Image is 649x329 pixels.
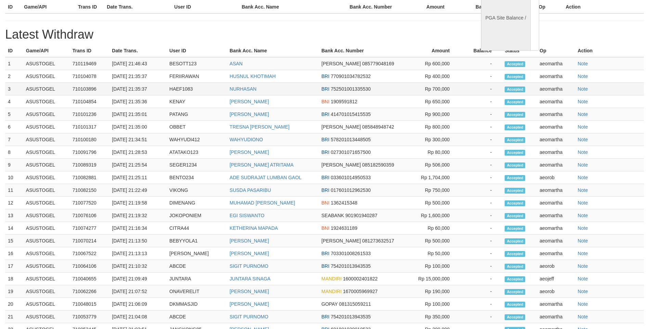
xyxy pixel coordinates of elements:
td: [DATE] 21:10:32 [109,260,167,273]
td: ONAVERELIT [167,285,227,298]
span: 017601012962530 [331,187,371,193]
th: User ID [171,1,239,13]
td: [DATE] 21:19:32 [109,209,167,222]
span: 1909591812 [331,99,358,104]
td: aeorob [537,260,575,273]
td: aeomartha [537,133,575,146]
td: ASUSTOGEL [23,197,70,209]
td: Rp 60,000 [407,222,460,235]
span: Accepted [505,213,525,219]
th: Status [502,44,537,57]
th: Amount [407,44,460,57]
a: Note [578,251,588,256]
td: Rp 750,000 [407,184,460,197]
th: Game/API [21,1,75,13]
td: [DATE] 21:28:53 [109,146,167,159]
td: 710104078 [70,70,109,83]
td: aeomartha [537,311,575,323]
td: - [460,247,502,260]
td: Rp 300,000 [407,133,460,146]
td: 710100180 [70,133,109,146]
td: 17 [5,260,23,273]
td: ASUSTOGEL [23,285,70,298]
span: BRI [322,175,329,180]
td: 2 [5,70,23,83]
td: [DATE] 21:46:43 [109,57,167,70]
a: Note [578,137,588,142]
td: 9 [5,159,23,171]
td: - [460,171,502,184]
td: 710040655 [70,273,109,285]
td: 710082150 [70,184,109,197]
td: aeomartha [537,108,575,121]
a: Note [578,301,588,307]
td: [DATE] 21:13:13 [109,247,167,260]
span: Accepted [505,162,525,168]
a: TRESNA [PERSON_NAME] [230,124,289,130]
span: 081273632517 [362,238,394,244]
span: Accepted [505,124,525,130]
a: Note [578,213,588,218]
span: 085848948742 [362,124,394,130]
th: Action [563,1,644,13]
span: BNI [322,99,329,104]
span: BRI [322,137,329,142]
span: Accepted [505,112,525,118]
td: aeorob [537,285,575,298]
th: Amount [401,1,455,13]
td: BENTO234 [167,171,227,184]
a: Note [578,111,588,117]
td: 5 [5,108,23,121]
td: Rp 600,000 [407,57,460,70]
th: Op [537,44,575,57]
td: ASUSTOGEL [23,95,70,108]
span: [PERSON_NAME] [322,124,361,130]
a: Note [578,314,588,319]
span: 752501001335530 [331,86,371,92]
td: 7 [5,133,23,146]
td: FERIIRAWAN [167,70,227,83]
td: 3 [5,83,23,95]
td: - [460,260,502,273]
td: Rp 800,000 [407,121,460,133]
span: Accepted [505,74,525,80]
td: 710103896 [70,83,109,95]
td: ASUSTOGEL [23,133,70,146]
td: ASUSTOGEL [23,70,70,83]
td: aeomartha [537,209,575,222]
span: 027301071657500 [331,149,371,155]
td: VIKONG [167,184,227,197]
td: 710067522 [70,247,109,260]
td: [DATE] 21:35:37 [109,83,167,95]
td: HAEF1083 [167,83,227,95]
span: Accepted [505,289,525,295]
a: MUHAMAD [PERSON_NAME] [230,200,295,206]
td: 710104854 [70,95,109,108]
td: ASUSTOGEL [23,209,70,222]
span: 1600002401822 [343,276,378,281]
td: - [460,273,502,285]
td: ASUSTOGEL [23,273,70,285]
span: Accepted [505,99,525,105]
td: aeomartha [537,298,575,311]
td: [DATE] 21:35:36 [109,95,167,108]
td: ASUSTOGEL [23,108,70,121]
span: Accepted [505,200,525,206]
span: 085182590359 [362,162,394,168]
span: BRI [322,187,329,193]
td: Rp 650,000 [407,95,460,108]
td: [DATE] 21:06:09 [109,298,167,311]
td: aeomartha [537,235,575,247]
td: - [460,311,502,323]
td: [DATE] 21:19:58 [109,197,167,209]
td: [PERSON_NAME] [167,247,227,260]
th: ID [5,1,21,13]
a: [PERSON_NAME] [230,301,269,307]
td: 710076106 [70,209,109,222]
td: Rp 350,000 [407,311,460,323]
span: 414701015415535 [331,111,371,117]
span: GOPAY [322,301,338,307]
td: - [460,159,502,171]
td: aeomartha [537,95,575,108]
td: JOKOPONIEM [167,209,227,222]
